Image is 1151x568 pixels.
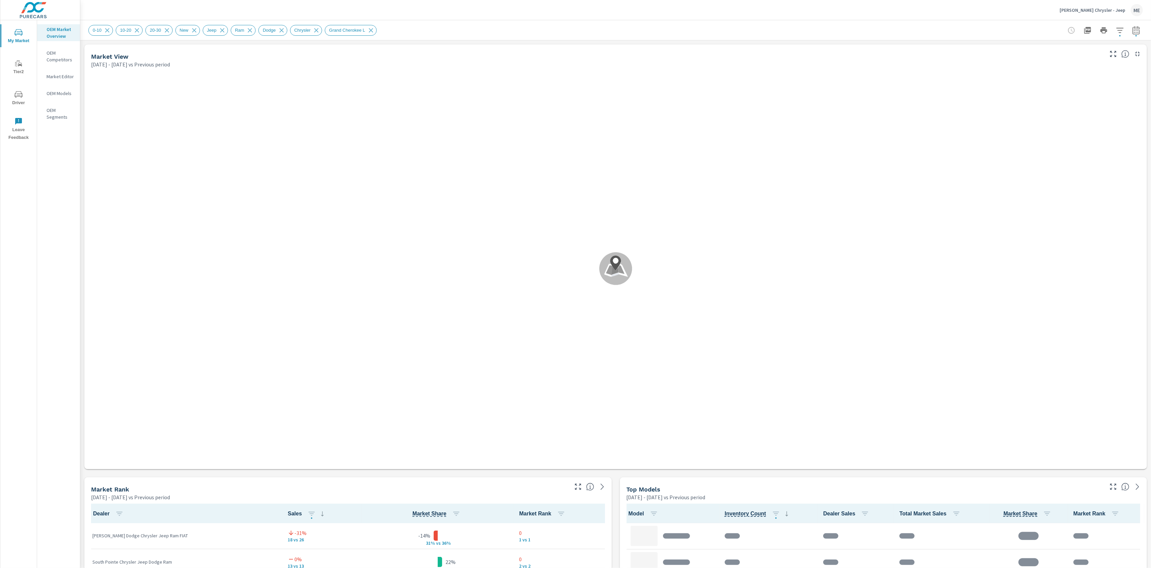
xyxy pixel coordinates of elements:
[47,107,75,120] p: OEM Segments
[325,28,369,33] span: Grand Cherokee L
[203,25,228,36] div: Jeep
[1121,50,1129,58] span: Find the biggest opportunities in your market for your inventory. Understand by postal code where...
[37,24,80,41] div: OEM Market Overview
[445,558,456,566] p: 22%
[231,25,256,36] div: Ram
[91,493,170,501] p: [DATE] - [DATE] vs Previous period
[92,559,277,565] p: South Pointe Chrysler Jeep Dodge Ram
[231,28,248,33] span: Ram
[1132,481,1143,492] a: See more details in report
[573,481,583,492] button: Make Fullscreen
[37,88,80,98] div: OEM Models
[412,510,463,518] span: Market Share
[1004,510,1054,518] span: Market Share
[37,48,80,65] div: OEM Competitors
[2,117,35,142] span: Leave Feedback
[627,486,661,493] h5: Top Models
[325,25,377,36] div: Grand Cherokee L
[438,540,455,546] p: s 36%
[519,555,604,563] p: 0
[116,25,143,36] div: 10-20
[1129,24,1143,37] button: Select Date Range
[1004,510,1038,518] span: Model Sales / Total Market Sales. [Market = within dealer PMA (or 60 miles if no PMA is defined) ...
[1097,24,1111,37] button: Print Report
[47,50,75,63] p: OEM Competitors
[93,510,126,518] span: Dealer
[2,28,35,45] span: My Market
[519,529,604,537] p: 0
[519,537,604,542] p: 1 vs 1
[1121,483,1129,491] span: Find the biggest opportunities within your model lineup nationwide. [Source: Market registration ...
[290,25,322,36] div: Chrysler
[519,510,568,518] span: Market Rank
[47,26,75,39] p: OEM Market Overview
[294,555,302,563] p: 0%
[627,493,706,501] p: [DATE] - [DATE] vs Previous period
[597,481,608,492] a: See more details in report
[288,510,326,518] span: Sales
[92,532,277,539] p: [PERSON_NAME] Dodge Chrysler Jeep Ram FIAT
[418,532,430,540] p: -14%
[258,25,287,36] div: Dodge
[1073,510,1122,518] span: Market Rank
[294,529,307,537] p: -31%
[1131,4,1143,16] div: ME
[412,510,447,518] span: Dealer Sales / Total Market Sales. [Market = within dealer PMA (or 60 miles if no PMA is defined)...
[290,28,315,33] span: Chrysler
[1108,481,1119,492] button: Make Fullscreen
[203,28,221,33] span: Jeep
[47,90,75,97] p: OEM Models
[146,28,165,33] span: 20-30
[899,510,963,518] span: Total Market Sales
[91,486,129,493] h5: Market Rank
[629,510,661,518] span: Model
[1113,24,1127,37] button: Apply Filters
[175,25,200,36] div: New
[89,28,106,33] span: 0-10
[145,25,172,36] div: 20-30
[47,73,75,80] p: Market Editor
[259,28,280,33] span: Dodge
[88,25,113,36] div: 0-10
[288,537,356,542] p: 18 vs 26
[725,510,766,518] span: The number of vehicles currently in dealer inventory. This does not include shared inventory, nor...
[2,90,35,107] span: Driver
[823,510,872,518] span: Dealer Sales
[2,59,35,76] span: Tier2
[0,20,37,144] div: nav menu
[91,60,170,68] p: [DATE] - [DATE] vs Previous period
[1060,7,1125,13] p: [PERSON_NAME] Chrysler - Jeep
[37,105,80,122] div: OEM Segments
[725,510,791,518] span: Inventory Count
[421,540,438,546] p: 31% v
[116,28,135,33] span: 10-20
[1108,49,1119,59] button: Make Fullscreen
[1081,24,1094,37] button: "Export Report to PDF"
[91,53,128,60] h5: Market View
[586,483,594,491] span: Market Rank shows you how you rank, in terms of sales, to other dealerships in your market. “Mark...
[176,28,193,33] span: New
[1132,49,1143,59] button: Minimize Widget
[37,71,80,82] div: Market Editor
